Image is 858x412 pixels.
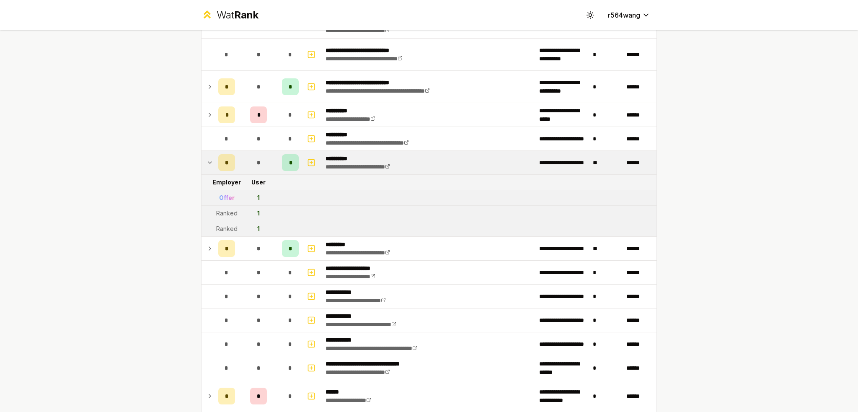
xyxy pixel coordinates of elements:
[257,209,260,218] div: 1
[257,225,260,233] div: 1
[219,194,235,202] div: Offer
[217,8,258,22] div: Wat
[608,10,640,20] span: r564wang
[238,175,279,190] td: User
[216,225,238,233] div: Ranked
[215,175,238,190] td: Employer
[216,209,238,218] div: Ranked
[201,8,258,22] a: WatRank
[257,194,260,202] div: 1
[234,9,258,21] span: Rank
[601,8,657,23] button: r564wang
